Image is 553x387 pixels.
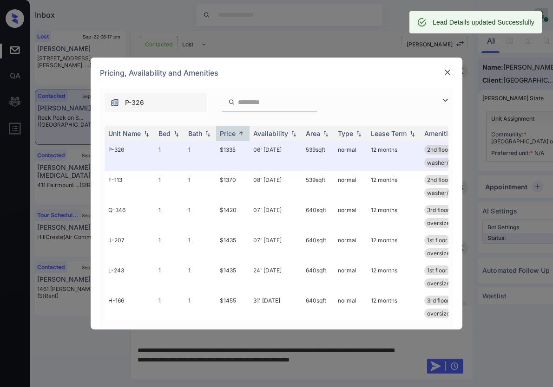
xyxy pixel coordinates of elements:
td: 1 [155,171,184,201]
img: sorting [142,130,151,137]
span: 3rd floor [427,297,449,304]
td: 640 sqft [302,201,334,232]
img: sorting [237,130,246,137]
td: 12 months [367,171,421,201]
td: 1 [184,171,216,201]
td: 539 sqft [302,141,334,171]
td: 1 [155,262,184,292]
img: sorting [171,130,181,137]
td: normal [334,292,367,322]
div: Availability [253,129,288,137]
img: icon-zuma [110,98,119,107]
td: 1 [155,141,184,171]
td: P-326 [105,141,155,171]
td: $1370 [216,171,250,201]
td: 1 [184,141,216,171]
span: 1st floor [427,237,448,244]
span: 1st floor [427,267,448,274]
td: 06' [DATE] [250,141,302,171]
div: Bath [188,129,202,137]
span: oversized close... [427,219,473,226]
div: Pricing, Availability and Amenities [91,58,462,88]
td: $1435 [216,262,250,292]
span: 2nd floor [427,146,450,153]
td: 640 sqft [302,232,334,262]
td: 1 [155,232,184,262]
span: 2nd floor [427,176,450,183]
span: washer/dryer [427,159,463,166]
div: Unit Name [108,129,141,137]
td: normal [334,201,367,232]
td: normal [334,171,367,201]
span: P-326 [125,97,144,108]
img: sorting [289,130,298,137]
span: 3rd floor [427,206,449,213]
img: sorting [203,130,212,137]
td: $1420 [216,201,250,232]
td: $1455 [216,292,250,322]
td: 1 [184,292,216,322]
td: F-113 [105,171,155,201]
div: Area [306,129,320,137]
img: close [443,68,452,77]
div: Type [338,129,353,137]
td: 08' [DATE] [250,171,302,201]
td: 07' [DATE] [250,201,302,232]
img: icon-zuma [228,98,235,106]
td: 640 sqft [302,292,334,322]
td: L-243 [105,262,155,292]
div: Lease Term [371,129,407,137]
td: 640 sqft [302,262,334,292]
span: oversized close... [427,280,473,287]
td: J-207 [105,232,155,262]
td: normal [334,141,367,171]
td: 539 sqft [302,171,334,201]
td: 31' [DATE] [250,292,302,322]
td: $1335 [216,141,250,171]
td: 12 months [367,201,421,232]
img: sorting [321,130,330,137]
td: 07' [DATE] [250,232,302,262]
td: normal [334,232,367,262]
img: sorting [408,130,417,137]
td: 12 months [367,292,421,322]
img: icon-zuma [440,95,451,106]
td: 24' [DATE] [250,262,302,292]
td: $1435 [216,232,250,262]
td: 12 months [367,141,421,171]
div: Amenities [424,129,455,137]
span: oversized close... [427,250,473,257]
td: 12 months [367,262,421,292]
td: 1 [155,201,184,232]
td: Q-346 [105,201,155,232]
span: oversized close... [427,310,473,317]
div: Lead Details updated Successfully [433,14,534,31]
span: washer/dryer [427,189,463,196]
td: 1 [184,201,216,232]
td: 1 [184,262,216,292]
img: sorting [354,130,363,137]
td: 12 months [367,232,421,262]
td: 1 [155,292,184,322]
div: Price [220,129,236,137]
td: normal [334,262,367,292]
td: H-166 [105,292,155,322]
td: 1 [184,232,216,262]
div: Bed [158,129,171,137]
